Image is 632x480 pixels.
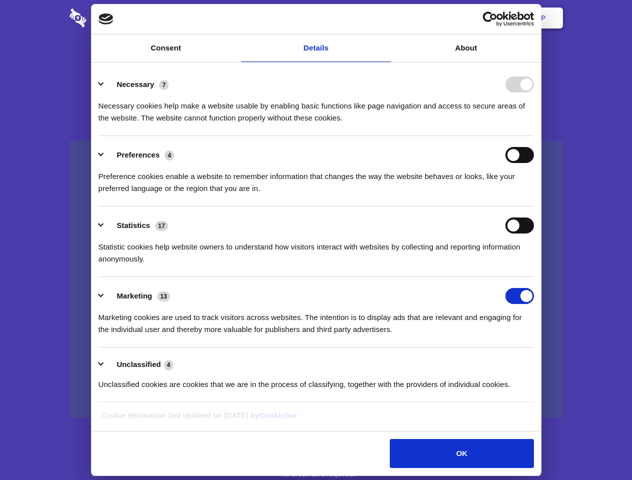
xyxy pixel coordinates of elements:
a: Wistia video thumbnail [70,141,563,418]
span: 4 [165,150,174,160]
span: 4 [164,360,174,370]
span: 7 [159,80,169,90]
label: Statistics [117,221,150,229]
label: Marketing [117,291,152,300]
div: Statistic cookies help website owners to understand how visitors interact with websites by collec... [99,233,534,265]
span: 13 [157,291,170,301]
div: Cookie declaration last updated on [DATE] by [94,409,538,429]
div: Unclassified cookies are cookies that we are in the process of classifying, together with the pro... [99,371,534,390]
a: Usercentrics Cookiebot - opens in a new window [446,11,534,26]
span: 17 [155,221,168,231]
div: Preference cookies enable a website to remember information that changes the way the website beha... [99,163,534,194]
div: Necessary cookies help make a website usable by enabling basic functions like page navigation and... [99,92,534,124]
div: Marketing cookies are used to track visitors across websites. The intention is to display ads tha... [99,304,534,335]
button: Statistics (17) [99,217,175,233]
label: Preferences [117,150,160,159]
label: Necessary [117,80,154,88]
a: Contact [406,2,452,33]
img: logo [99,13,114,24]
a: Consent [91,34,241,62]
a: Cookiebot [259,411,297,419]
a: Details [241,34,391,62]
a: About [391,34,541,62]
iframe: Drift Widget Chat Controller [582,430,620,468]
a: Pricing [294,2,337,33]
a: Login [454,2,497,33]
h4: Auto-redaction of sensitive data, encrypted data sharing and self-destructing private chats. Shar... [70,91,563,124]
button: OK [390,439,533,468]
button: Preferences (4) [99,147,181,163]
button: Unclassified (4) [99,358,180,371]
img: logo-wordmark-white-trans-d4663122ce5f474addd5e946df7df03e33cb6a1c49d2221995e7729f52c070b2.svg [70,8,155,27]
button: Necessary (7) [99,76,175,92]
button: Marketing (13) [99,288,177,304]
h1: Eliminate Slack Data Loss. [70,45,563,81]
